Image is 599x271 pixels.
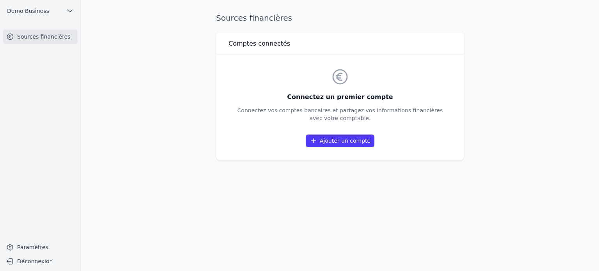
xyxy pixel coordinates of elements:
a: Paramètres [3,241,78,253]
p: Connectez vos comptes bancaires et partagez vos informations financières avec votre comptable. [237,106,443,122]
h3: Comptes connectés [229,39,290,48]
a: Ajouter un compte [306,135,374,147]
span: Demo Business [7,7,49,15]
h1: Sources financières [216,12,292,23]
h3: Connectez un premier compte [237,92,443,102]
button: Déconnexion [3,255,78,267]
button: Demo Business [3,5,78,17]
a: Sources financières [3,30,78,44]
